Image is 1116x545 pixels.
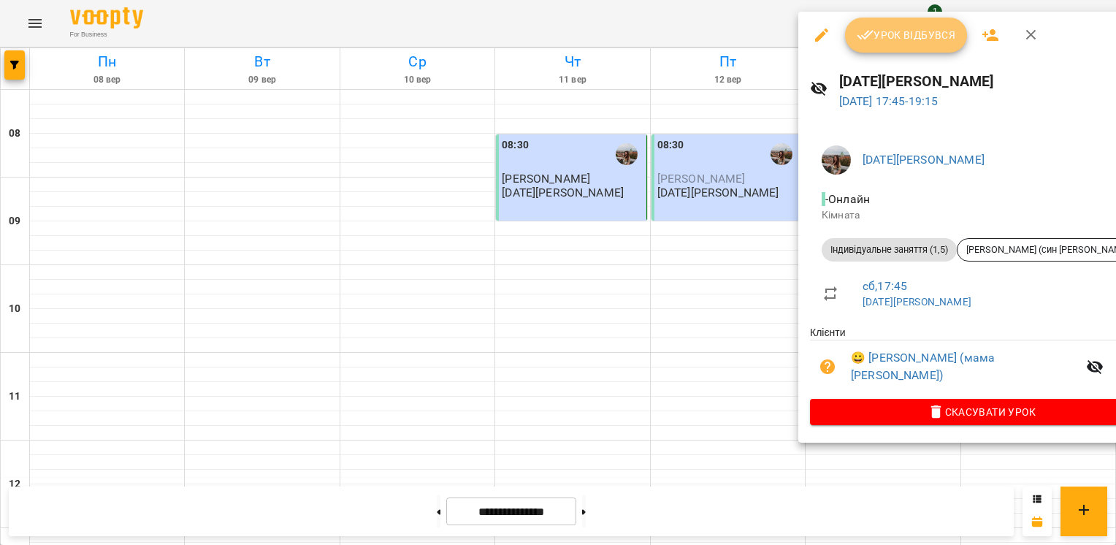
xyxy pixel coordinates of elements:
span: Індивідуальне заняття (1,5) [822,243,957,256]
button: Візит ще не сплачено. Додати оплату? [810,349,845,384]
a: сб , 17:45 [863,279,907,293]
img: 57bfcb2aa8e1c7074251310c502c63c0.JPG [822,145,851,175]
a: 😀 [PERSON_NAME] (мама [PERSON_NAME]) [851,349,1077,384]
span: - Онлайн [822,192,873,206]
a: [DATE][PERSON_NAME] [863,153,985,167]
button: Урок відбувся [845,18,968,53]
a: [DATE] 17:45-19:15 [839,94,939,108]
a: [DATE][PERSON_NAME] [863,296,971,308]
span: Урок відбувся [857,26,956,44]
